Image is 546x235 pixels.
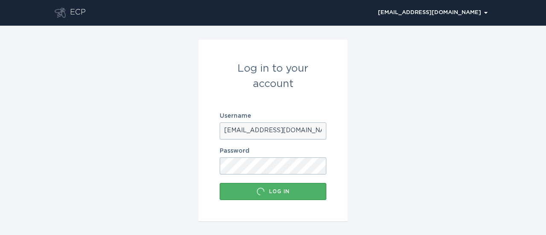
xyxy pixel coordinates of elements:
div: Log in [224,187,322,196]
button: Go to dashboard [55,8,66,18]
button: Log in [220,183,326,200]
label: Password [220,148,326,154]
label: Username [220,113,326,119]
div: ECP [70,8,86,18]
div: [EMAIL_ADDRESS][DOMAIN_NAME] [378,10,488,15]
div: Log in to your account [220,61,326,92]
button: Open user account details [374,6,491,19]
div: Popover menu [374,6,491,19]
div: Loading [256,187,265,196]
